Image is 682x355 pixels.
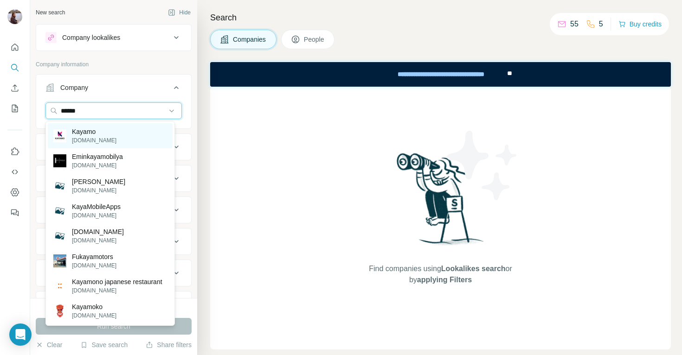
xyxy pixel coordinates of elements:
[36,136,191,158] button: Industry
[36,60,192,69] p: Company information
[72,302,116,311] p: Kayamoko
[210,62,671,87] iframe: Banner
[72,227,124,236] p: [DOMAIN_NAME]
[62,33,120,42] div: Company lookalikes
[210,11,671,24] h4: Search
[304,35,325,44] span: People
[7,39,22,56] button: Quick start
[441,124,524,207] img: Surfe Illustration - Stars
[233,35,267,44] span: Companies
[7,204,22,221] button: Feedback
[72,286,162,295] p: [DOMAIN_NAME]
[72,136,116,145] p: [DOMAIN_NAME]
[53,284,66,288] img: Kayamono japanese restaurant
[36,230,191,253] button: Employees (size)
[72,252,116,261] p: Fukayamotors
[53,304,66,317] img: Kayamoko
[9,323,32,346] div: Open Intercom Messenger
[36,76,191,102] button: Company
[72,202,121,211] p: KayaMobileApps
[7,100,22,117] button: My lists
[392,151,489,254] img: Surfe Illustration - Woman searching with binoculars
[72,277,162,286] p: Kayamono japanese restaurant
[36,167,191,190] button: HQ location
[366,263,515,285] span: Find companies using or by
[72,177,125,186] p: [PERSON_NAME]
[599,19,603,30] p: 5
[53,154,66,167] img: Eminkayamobilya
[72,311,116,320] p: [DOMAIN_NAME]
[72,127,116,136] p: Kayamo
[7,184,22,201] button: Dashboard
[36,26,191,49] button: Company lookalikes
[618,18,662,31] button: Buy credits
[36,199,191,221] button: Annual revenue ($)
[53,179,66,192] img: Kyo kayamoto
[53,229,66,242] img: kayamode.nl
[36,262,191,284] button: Technologies
[72,261,116,270] p: [DOMAIN_NAME]
[441,265,506,273] span: Lookalikes search
[36,340,62,349] button: Clear
[72,211,121,220] p: [DOMAIN_NAME]
[7,143,22,160] button: Use Surfe on LinkedIn
[7,164,22,180] button: Use Surfe API
[80,340,128,349] button: Save search
[53,254,66,267] img: Fukayamotors
[60,83,88,92] div: Company
[36,8,65,17] div: New search
[7,59,22,76] button: Search
[7,80,22,96] button: Enrich CSV
[161,6,197,19] button: Hide
[417,276,472,284] span: applying Filters
[53,129,66,142] img: Kayamo
[570,19,579,30] p: 55
[72,186,125,195] p: [DOMAIN_NAME]
[72,161,123,170] p: [DOMAIN_NAME]
[7,9,22,24] img: Avatar
[36,293,191,316] button: Keywords
[72,236,124,245] p: [DOMAIN_NAME]
[146,340,192,349] button: Share filters
[53,204,66,217] img: KayaMobileApps
[72,152,123,161] p: Eminkayamobilya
